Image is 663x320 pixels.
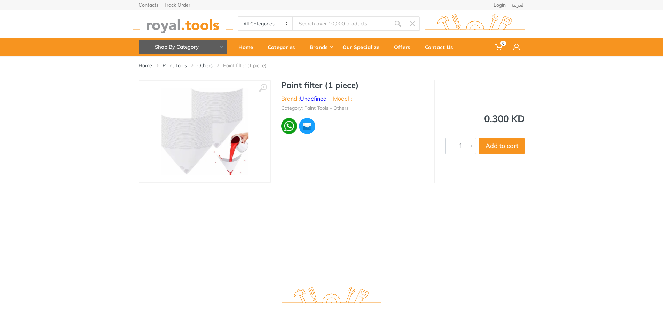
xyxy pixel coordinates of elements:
[282,287,381,306] img: royal.tools Logo
[504,84,525,101] img: Undefined
[445,114,525,124] div: 0.300 KD
[263,38,305,56] a: Categories
[293,16,390,31] input: Site search
[139,62,525,69] nav: breadcrumb
[139,62,152,69] a: Home
[161,88,248,175] img: Royal Tools - Paint filter (1 piece)
[425,14,525,33] img: royal.tools Logo
[305,40,338,54] div: Brands
[234,40,263,54] div: Home
[479,138,525,154] button: Add to cart
[197,62,213,69] a: Others
[281,94,327,103] li: Brand :
[494,2,506,7] a: Login
[500,41,506,46] span: 0
[133,14,233,33] img: royal.tools Logo
[139,2,159,7] a: Contacts
[281,118,297,134] img: wa.webp
[490,38,508,56] a: 0
[338,38,389,56] a: Our Specialize
[281,104,349,112] li: Category: Paint Tools - Others
[420,38,463,56] a: Contact Us
[163,62,187,69] a: Paint Tools
[389,38,420,56] a: Offers
[139,40,227,54] button: Shop By Category
[338,40,389,54] div: Our Specialize
[223,62,277,69] li: Paint filter (1 piece)
[234,38,263,56] a: Home
[389,40,420,54] div: Offers
[511,2,525,7] a: العربية
[238,17,293,30] select: Category
[263,40,305,54] div: Categories
[164,2,190,7] a: Track Order
[333,94,352,103] li: Model :
[281,80,424,90] h1: Paint filter (1 piece)
[298,117,316,135] img: ma.webp
[300,95,327,102] a: Undefined
[420,40,463,54] div: Contact Us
